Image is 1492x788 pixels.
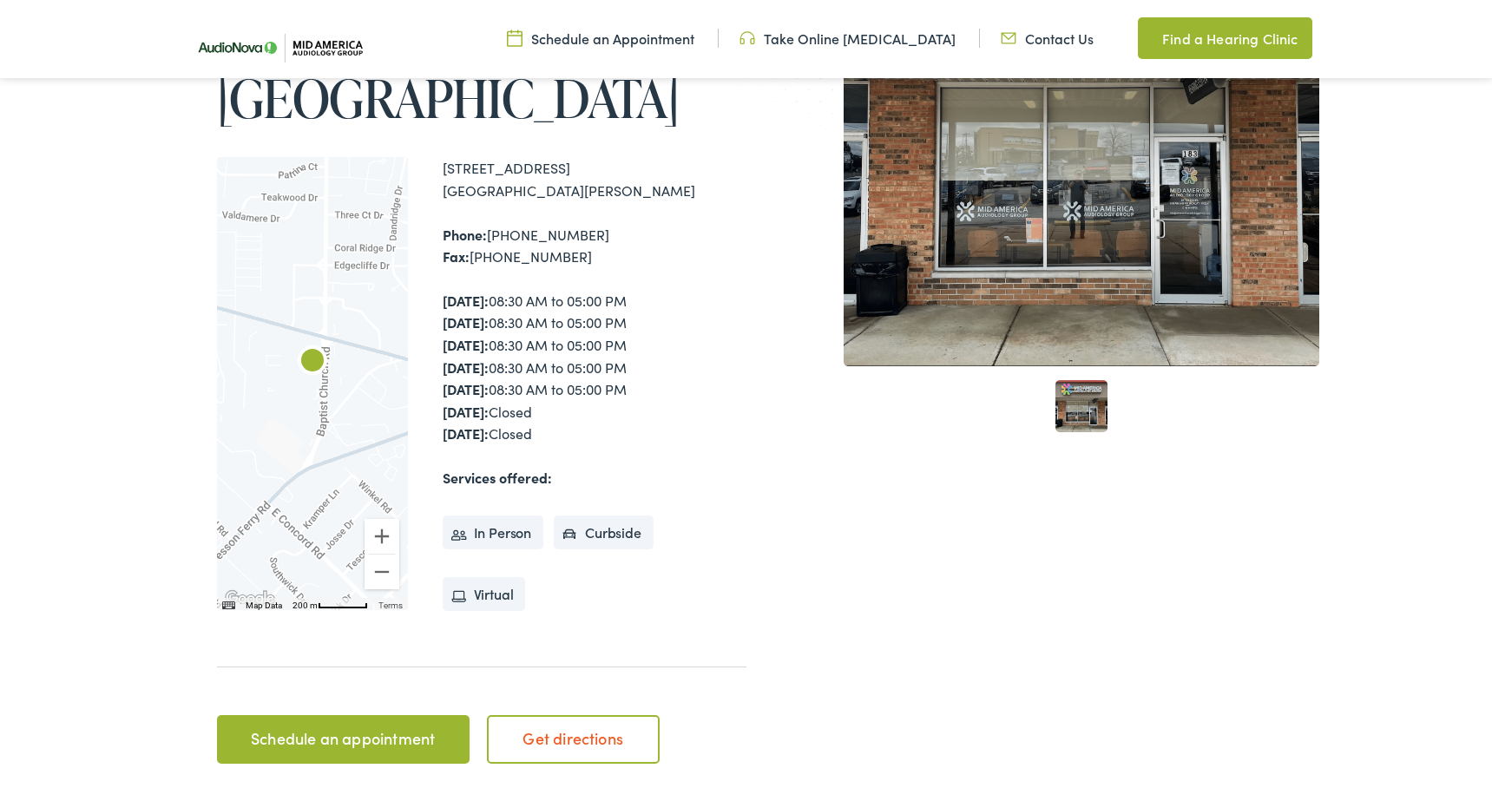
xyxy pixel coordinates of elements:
strong: [DATE]: [443,424,489,443]
a: Open this area in Google Maps (opens a new window) [221,588,279,610]
button: Keyboard shortcuts [222,600,234,612]
button: Map Scale: 200 m per 54 pixels [287,598,373,610]
strong: [DATE]: [443,291,489,310]
a: Schedule an Appointment [507,29,694,48]
button: Zoom out [365,555,399,589]
button: Map Data [246,600,282,612]
button: Zoom in [365,519,399,554]
strong: [DATE]: [443,335,489,354]
img: utility icon [1001,29,1016,48]
li: Curbside [554,515,654,550]
img: Google [221,588,279,610]
strong: [DATE]: [443,312,489,332]
li: Virtual [443,577,526,612]
div: [PHONE_NUMBER] [PHONE_NUMBER] [443,224,746,268]
div: 08:30 AM to 05:00 PM 08:30 AM to 05:00 PM 08:30 AM to 05:00 PM 08:30 AM to 05:00 PM 08:30 AM to 0... [443,290,746,445]
strong: Fax: [443,246,470,266]
a: Get directions [487,715,660,764]
a: Terms (opens in new tab) [378,601,403,610]
strong: [DATE]: [443,402,489,421]
a: Take Online [MEDICAL_DATA] [739,29,956,48]
a: 1 [1055,380,1107,432]
strong: [DATE]: [443,358,489,377]
div: [STREET_ADDRESS] [GEOGRAPHIC_DATA][PERSON_NAME] [443,157,746,201]
span: 200 m [292,601,318,610]
a: Contact Us [1001,29,1094,48]
strong: Phone: [443,225,487,244]
strong: Services offered: [443,468,552,487]
div: AudioNova [292,342,333,384]
img: utility icon [739,29,755,48]
li: In Person [443,515,544,550]
img: utility icon [507,29,523,48]
a: Schedule an appointment [217,715,470,764]
strong: [DATE]: [443,379,489,398]
img: utility icon [1138,28,1154,49]
a: Find a Hearing Clinic [1138,17,1311,59]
